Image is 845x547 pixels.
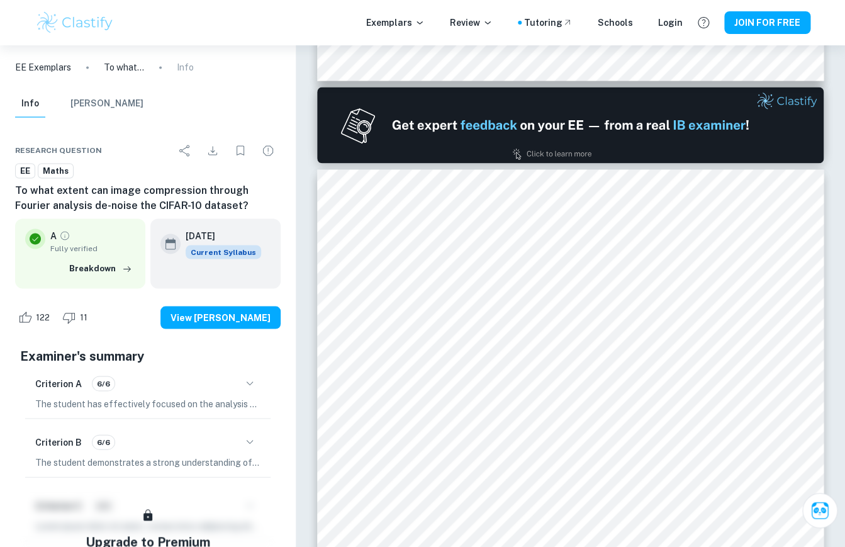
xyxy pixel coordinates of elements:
[15,163,35,179] a: EE
[177,60,194,74] p: Info
[35,435,82,449] h6: Criterion B
[693,12,714,33] button: Help and Feedback
[92,378,115,389] span: 6/6
[598,16,633,30] a: Schools
[524,16,573,30] a: Tutoring
[172,138,198,163] div: Share
[15,307,57,327] div: Like
[38,165,73,178] span: Maths
[255,138,281,163] div: Report issue
[35,455,260,469] p: The student demonstrates a strong understanding of the mathematics associated with Fourier analys...
[724,11,810,34] button: JOIN FOR FREE
[15,90,45,118] button: Info
[160,306,281,329] button: View [PERSON_NAME]
[15,183,281,213] h6: To what extent can image compression through Fourier analysis de-noise the CIFAR-10 dataset?
[16,165,35,178] span: EE
[29,311,57,324] span: 122
[15,60,71,74] a: EE Exemplars
[73,311,94,324] span: 11
[35,10,115,35] img: Clastify logo
[66,259,135,278] button: Breakdown
[50,242,135,254] span: Fully verified
[186,245,261,259] span: Current Syllabus
[92,436,115,448] span: 6/6
[38,163,74,179] a: Maths
[200,138,225,163] div: Download
[20,346,276,365] h5: Examiner's summary
[15,145,102,156] span: Research question
[186,228,251,242] h6: [DATE]
[59,230,70,241] a: Grade fully verified
[366,16,425,30] p: Exemplars
[450,16,493,30] p: Review
[658,16,683,30] a: Login
[35,397,260,410] p: The student has effectively focused on the analysis of both primary and secondary sources through...
[802,493,837,528] button: Ask Clai
[35,376,82,390] h6: Criterion A
[59,307,94,327] div: Dislike
[70,90,143,118] button: [PERSON_NAME]
[104,60,144,74] p: To what extent can image compression through Fourier analysis de-noise the CIFAR-10 dataset?
[50,228,57,242] p: A
[228,138,253,163] div: Bookmark
[317,87,824,163] img: Ad
[186,245,261,259] div: This exemplar is based on the current syllabus. Feel free to refer to it for inspiration/ideas wh...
